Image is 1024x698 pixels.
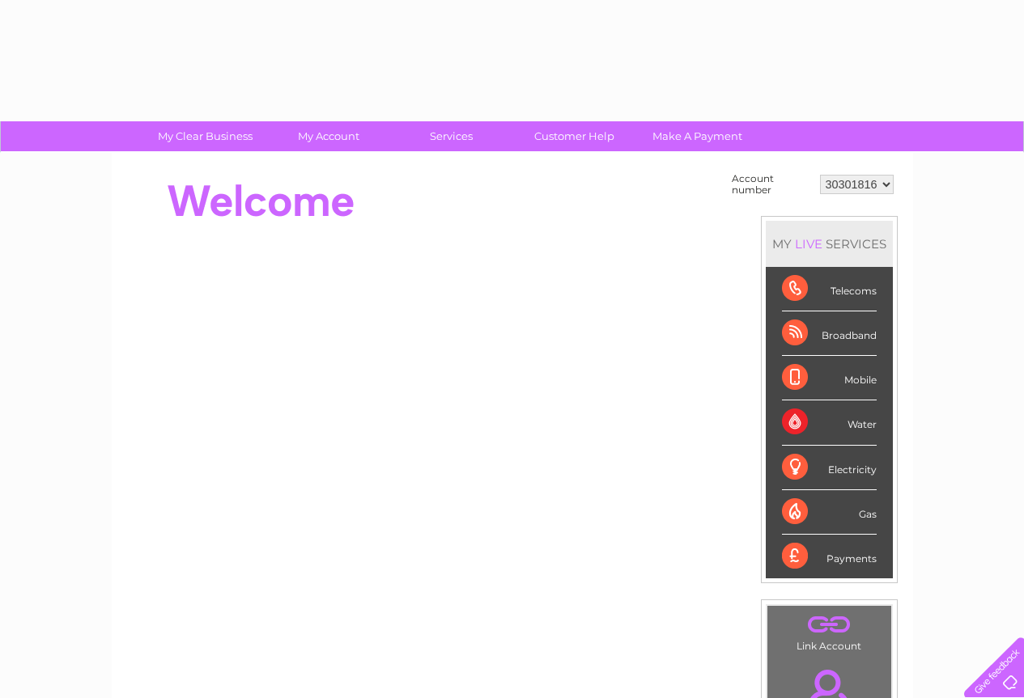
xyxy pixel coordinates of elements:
[782,535,877,578] div: Payments
[631,121,764,151] a: Make A Payment
[782,490,877,535] div: Gas
[792,236,826,252] div: LIVE
[782,267,877,311] div: Telecoms
[767,605,892,656] td: Link Account
[782,400,877,445] div: Water
[138,121,272,151] a: My Clear Business
[508,121,641,151] a: Customer Help
[782,356,877,400] div: Mobile
[766,221,893,267] div: MY SERVICES
[385,121,518,151] a: Services
[261,121,395,151] a: My Account
[728,169,816,200] td: Account number
[771,610,887,638] a: .
[782,446,877,490] div: Electricity
[782,311,877,356] div: Broadband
